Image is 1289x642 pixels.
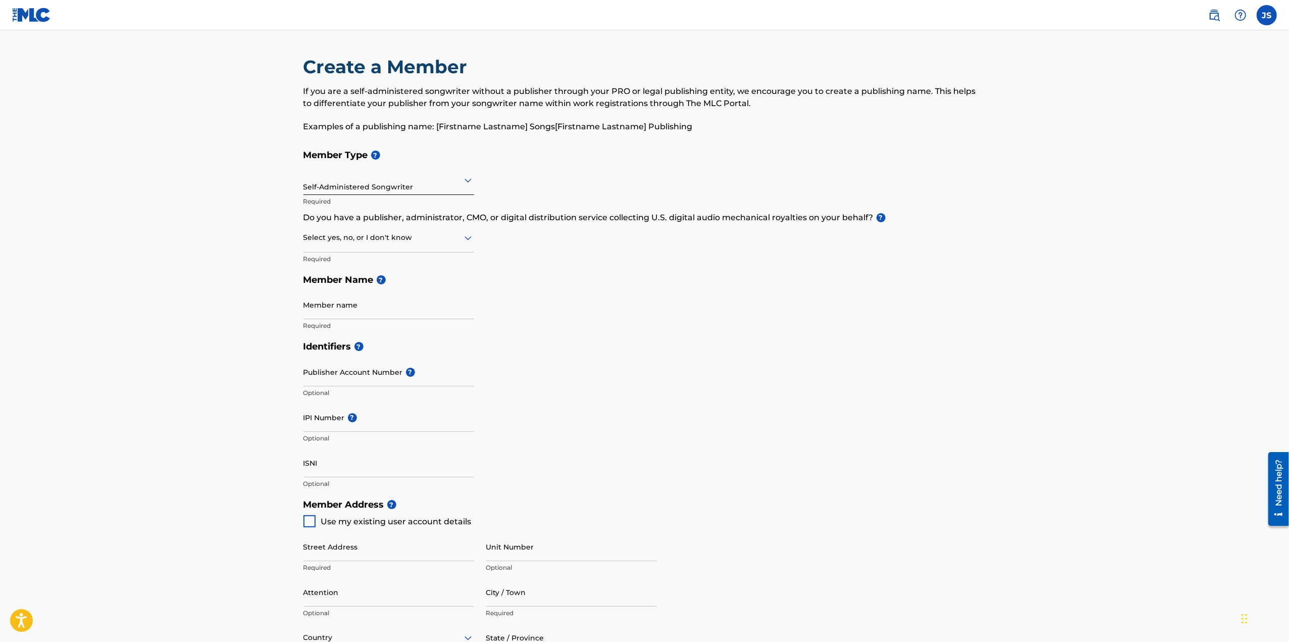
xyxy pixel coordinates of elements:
span: ? [406,368,415,377]
div: Help [1230,5,1251,25]
h5: Member Name [303,269,986,291]
span: Use my existing user account details [321,517,472,526]
p: Required [303,197,474,206]
h5: Member Type [303,144,986,166]
span: ? [354,342,364,351]
p: If you are a self-administered songwriter without a publisher through your PRO or legal publishin... [303,85,986,110]
p: Optional [303,388,474,398]
a: Public Search [1204,5,1224,25]
iframe: Chat Widget [1239,594,1289,642]
span: ? [371,151,380,160]
p: Required [303,321,474,330]
div: Drag [1242,604,1248,634]
span: ? [876,213,886,222]
div: User Menu [1257,5,1277,25]
img: MLC Logo [12,8,51,22]
p: Optional [486,563,657,572]
p: Examples of a publishing name: [Firstname Lastname] Songs[Firstname Lastname] Publishing [303,121,986,133]
img: search [1208,9,1220,21]
h2: Create a Member [303,56,473,78]
h5: Member Address [303,494,986,516]
p: Optional [303,479,474,488]
span: ? [348,413,357,422]
div: Self-Administered Songwriter [303,168,474,192]
h5: Identifiers [303,336,986,358]
iframe: Resource Center [1261,448,1289,529]
span: ? [377,275,386,284]
img: help [1234,9,1247,21]
span: ? [387,500,396,509]
p: Optional [303,434,474,443]
p: Required [303,255,474,264]
p: Do you have a publisher, administrator, CMO, or digital distribution service collecting U.S. digi... [303,212,986,224]
p: Required [486,609,657,618]
p: Required [303,563,474,572]
p: Optional [303,609,474,618]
